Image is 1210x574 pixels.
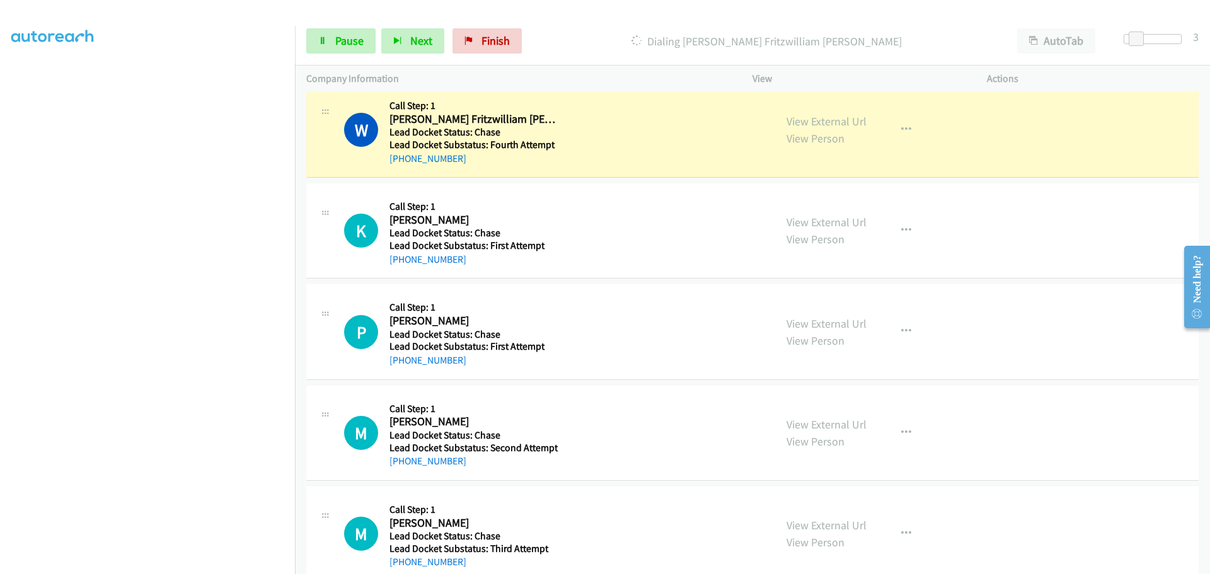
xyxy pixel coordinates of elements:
a: View External Url [786,215,867,229]
h5: Call Step: 1 [389,403,558,415]
h5: Lead Docket Substatus: Third Attempt [389,542,557,555]
h2: [PERSON_NAME] [389,516,557,531]
h2: [PERSON_NAME] [389,314,557,328]
button: Next [381,28,444,54]
h1: M [344,416,378,450]
a: View External Url [786,518,867,532]
p: View [752,71,964,86]
h1: K [344,214,378,248]
a: [PHONE_NUMBER] [389,253,466,265]
a: View Person [786,535,844,549]
a: View External Url [786,114,867,129]
h5: Lead Docket Substatus: Second Attempt [389,442,558,454]
p: Actions [987,71,1199,86]
h5: Lead Docket Status: Chase [389,328,557,341]
h5: Call Step: 1 [389,200,557,213]
p: Company Information [306,71,730,86]
h5: Call Step: 1 [389,100,557,112]
h5: Lead Docket Status: Chase [389,530,557,542]
a: View External Url [786,316,867,331]
h5: Lead Docket Status: Chase [389,126,557,139]
h2: [PERSON_NAME] [389,213,557,227]
h1: P [344,315,378,349]
h5: Lead Docket Substatus: Fourth Attempt [389,139,557,151]
a: [PHONE_NUMBER] [389,354,466,366]
a: View Person [786,434,844,449]
h5: Lead Docket Status: Chase [389,227,557,239]
span: Next [410,33,432,48]
h5: Call Step: 1 [389,503,557,516]
span: Finish [481,33,510,48]
button: AutoTab [1017,28,1095,54]
div: The call is yet to be attempted [344,416,378,450]
a: View Person [786,232,844,246]
h5: Call Step: 1 [389,301,557,314]
a: [PHONE_NUMBER] [389,152,466,164]
h5: Lead Docket Status: Chase [389,429,558,442]
h2: [PERSON_NAME] [389,415,557,429]
a: [PHONE_NUMBER] [389,455,466,467]
a: View Person [786,333,844,348]
div: 3 [1193,28,1199,45]
h1: W [344,113,378,147]
a: [PHONE_NUMBER] [389,556,466,568]
div: The call is yet to be attempted [344,315,378,349]
h5: Lead Docket Substatus: First Attempt [389,340,557,353]
a: View Person [786,131,844,146]
h5: Lead Docket Substatus: First Attempt [389,239,557,252]
span: Pause [335,33,364,48]
a: View External Url [786,417,867,432]
a: Pause [306,28,376,54]
div: The call is yet to be attempted [344,517,378,551]
p: Dialing [PERSON_NAME] Fritzwilliam [PERSON_NAME] [539,33,994,50]
a: Finish [452,28,522,54]
h1: M [344,517,378,551]
iframe: Resource Center [1173,237,1210,337]
h2: [PERSON_NAME] Fritzwilliam [PERSON_NAME] [389,112,557,127]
